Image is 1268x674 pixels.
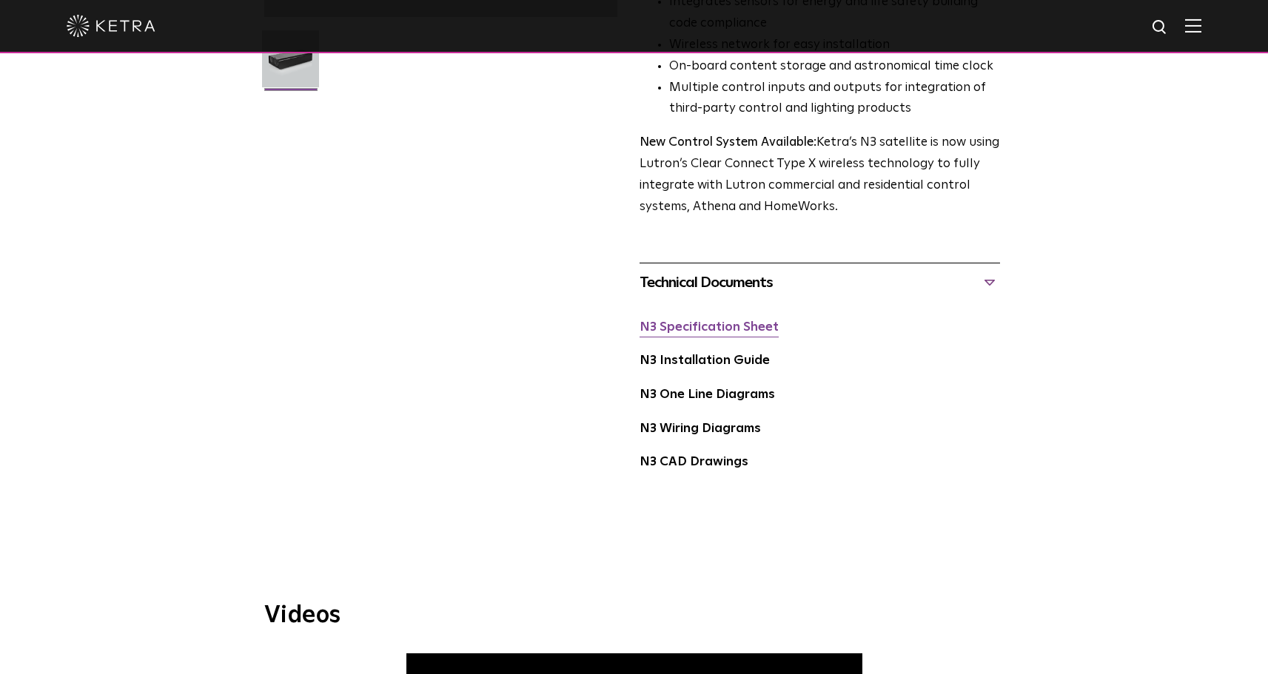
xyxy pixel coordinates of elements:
p: Ketra’s N3 satellite is now using Lutron’s Clear Connect Type X wireless technology to fully inte... [640,132,1000,218]
img: Hamburger%20Nav.svg [1185,18,1201,33]
a: N3 Specification Sheet [640,321,779,334]
a: N3 Wiring Diagrams [640,422,761,435]
li: Multiple control inputs and outputs for integration of third-party control and lighting products [669,78,1000,121]
img: search icon [1151,18,1170,37]
a: N3 Installation Guide [640,354,770,367]
img: ketra-logo-2019-white [67,15,155,37]
div: Technical Documents [640,271,1000,294]
a: N3 One Line Diagrams [640,388,775,401]
img: N3-Controller-2021-Web-Square [262,30,319,98]
a: N3 CAD Drawings [640,456,748,468]
li: On-board content storage and astronomical time clock [669,56,1000,78]
h3: Videos [264,604,1004,627]
strong: New Control System Available: [640,136,816,149]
